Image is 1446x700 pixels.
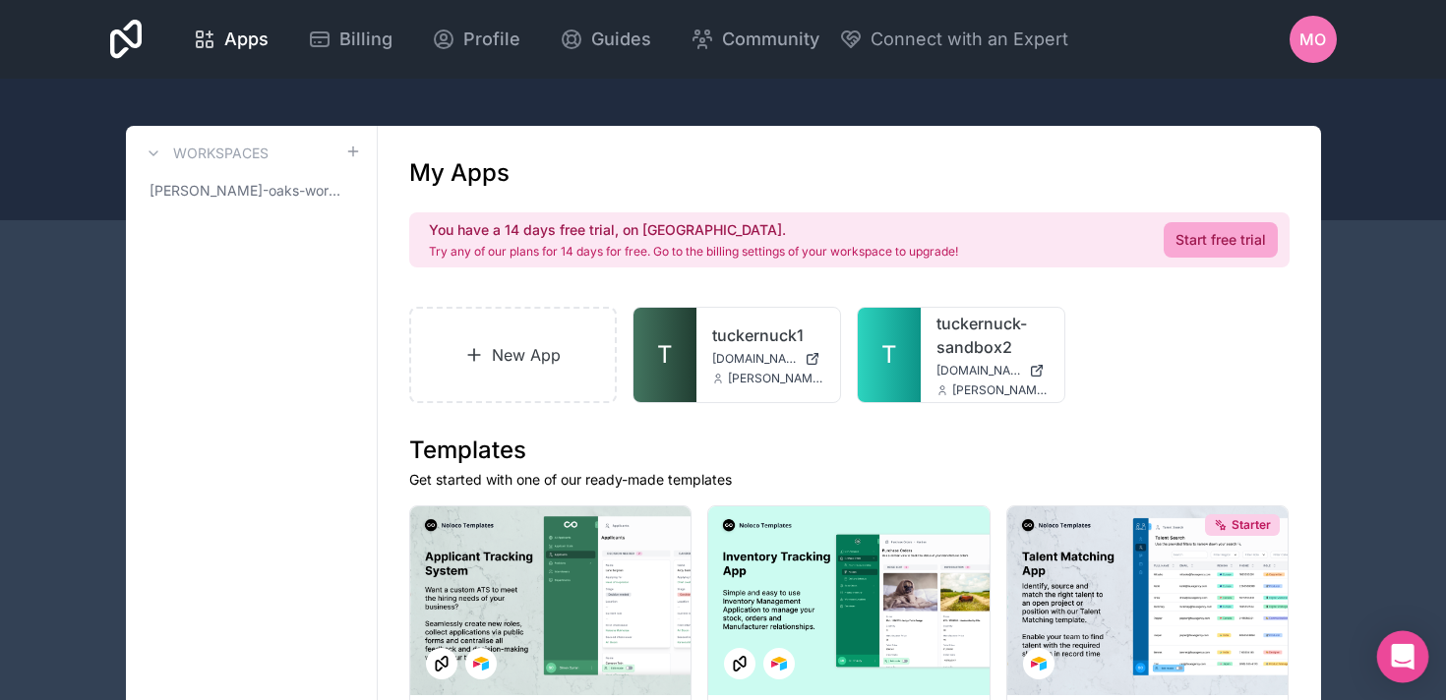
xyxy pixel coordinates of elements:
a: tuckernuck-sandbox2 [936,312,1049,359]
a: New App [409,307,618,403]
span: [PERSON_NAME][EMAIL_ADDRESS][DOMAIN_NAME] [952,382,1049,398]
span: Billing [339,26,392,53]
h3: Workspaces [173,144,269,163]
span: [PERSON_NAME][EMAIL_ADDRESS][DOMAIN_NAME] [728,371,824,386]
p: Try any of our plans for 14 days for free. Go to the billing settings of your workspace to upgrade! [429,244,958,260]
span: T [657,339,673,371]
div: Open Intercom Messenger [1377,631,1429,683]
a: [DOMAIN_NAME] [936,363,1049,379]
span: Starter [1232,517,1271,533]
h1: Templates [409,435,1290,466]
span: T [881,339,897,371]
span: MO [1299,28,1326,51]
img: Airtable Logo [1031,656,1047,671]
a: Community [675,18,835,61]
img: Airtable Logo [771,656,787,671]
span: Community [722,26,819,53]
a: Start free trial [1164,222,1278,258]
a: Apps [177,18,284,61]
a: [DOMAIN_NAME] [712,351,824,367]
a: tuckernuck1 [712,323,824,347]
a: Profile [416,18,536,61]
span: [DOMAIN_NAME] [936,363,1021,379]
a: T [858,308,921,402]
img: Airtable Logo [473,656,489,671]
span: Guides [591,26,651,53]
p: Get started with one of our ready-made templates [409,470,1290,490]
a: Workspaces [142,142,269,165]
span: Apps [224,26,269,53]
h1: My Apps [409,157,510,189]
button: Connect with an Expert [839,26,1068,53]
span: Profile [463,26,520,53]
span: [PERSON_NAME]-oaks-workspace [150,181,345,201]
a: [PERSON_NAME]-oaks-workspace [142,173,361,208]
a: T [633,308,696,402]
a: Guides [544,18,667,61]
a: Billing [292,18,408,61]
span: Connect with an Expert [871,26,1068,53]
span: [DOMAIN_NAME] [712,351,797,367]
h2: You have a 14 days free trial, on [GEOGRAPHIC_DATA]. [429,220,958,240]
